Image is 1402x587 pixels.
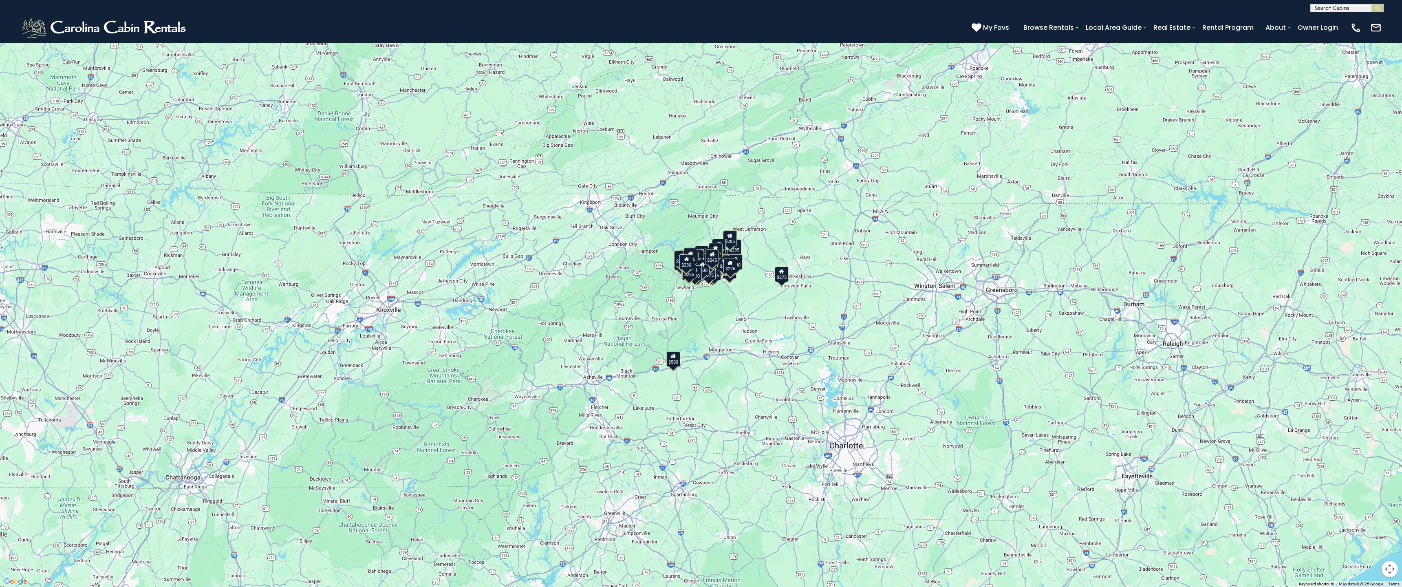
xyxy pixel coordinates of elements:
img: phone-regular-white.png [1350,22,1362,33]
a: Owner Login [1294,20,1342,35]
a: Rental Program [1198,20,1258,35]
a: Real Estate [1149,20,1195,35]
a: About [1261,20,1290,35]
img: mail-regular-white.png [1370,22,1382,33]
a: Local Area Guide [1082,20,1146,35]
span: My Favs [983,22,1009,33]
img: White-1-2.png [20,15,190,40]
a: Browse Rentals [1019,20,1078,35]
a: My Favs [972,22,1011,33]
